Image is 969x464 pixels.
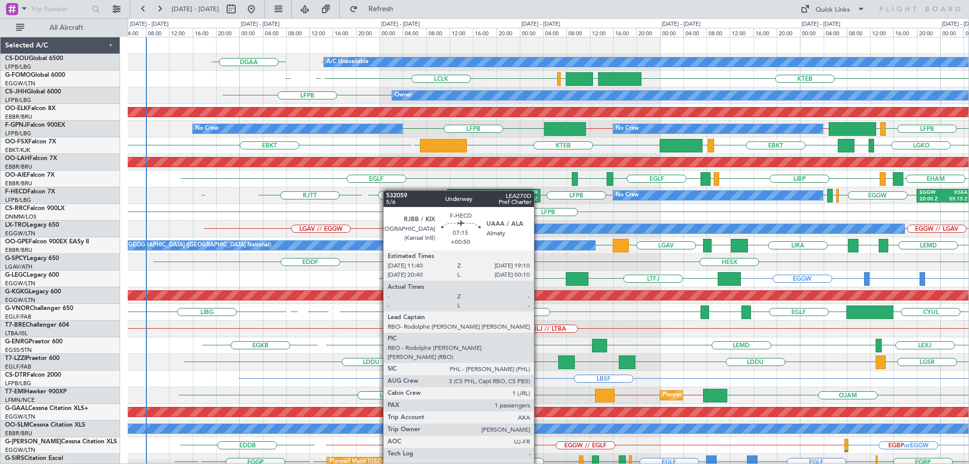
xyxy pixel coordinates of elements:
[5,289,29,295] span: G-KGKG
[450,28,473,37] div: 12:00
[195,121,219,136] div: No Crew
[5,363,31,371] a: EGLF/FAB
[403,28,426,37] div: 04:00
[920,189,944,196] div: EGGW
[5,439,61,445] span: G-[PERSON_NAME]
[521,20,560,29] div: [DATE] - [DATE]
[5,372,61,378] a: CS-DTRFalcon 2000
[5,339,29,345] span: G-ENRG
[395,88,412,103] div: Owner
[5,305,73,312] a: G-VNORChallenger 650
[636,28,660,37] div: 20:00
[241,20,280,29] div: [DATE] - [DATE]
[5,72,31,78] span: G-FOMO
[5,346,32,354] a: EGSS/STN
[193,28,216,37] div: 16:00
[5,380,31,387] a: LFPB/LBG
[495,196,516,203] div: 19:15 Z
[5,89,27,95] span: CS-JHH
[5,322,26,328] span: T7-BRE
[5,80,35,87] a: EGGW/LTN
[5,230,35,237] a: EGGW/LTN
[5,156,29,162] span: OO-LAH
[5,163,32,171] a: EBBR/BRU
[5,413,35,421] a: EGGW/LTN
[239,28,262,37] div: 00:00
[5,113,32,121] a: EBBR/BRU
[566,28,589,37] div: 08:00
[497,28,520,37] div: 20:00
[5,255,27,262] span: G-SPCY
[5,196,31,204] a: LFPB/LBG
[5,205,27,212] span: CS-RRC
[5,372,27,378] span: CS-DTR
[5,296,35,304] a: EGGW/LTN
[543,28,566,37] div: 04:00
[5,422,85,428] a: OO-SLMCessna Citation XLS
[263,28,286,37] div: 04:00
[944,189,968,196] div: KSEA
[5,213,36,221] a: DNMM/LOS
[5,455,24,461] span: G-SIRS
[31,2,89,17] input: Trip Number
[5,446,35,454] a: EGGW/LTN
[5,63,31,71] a: LFPB/LBG
[893,28,917,37] div: 16:00
[5,272,27,278] span: G-LEGC
[286,28,309,37] div: 08:00
[5,272,59,278] a: G-LEGCLegacy 600
[683,28,707,37] div: 04:00
[5,89,61,95] a: CS-JHHGlobal 6000
[5,280,35,287] a: EGGW/LTN
[613,28,636,37] div: 16:00
[5,222,27,228] span: LX-TRO
[5,139,56,145] a: OO-FSXFalcon 7X
[920,196,944,203] div: 20:00 Z
[216,28,239,37] div: 20:00
[5,339,63,345] a: G-ENRGPraetor 600
[5,122,27,128] span: F-GPNJ
[5,439,117,445] a: G-[PERSON_NAME]Cessna Citation XLS
[795,1,870,17] button: Quick Links
[5,313,31,321] a: EGLF/FAB
[169,28,192,37] div: 12:00
[5,146,30,154] a: EBKT/KJK
[662,20,701,29] div: [DATE] - [DATE]
[5,389,25,395] span: T7-EMI
[381,20,420,29] div: [DATE] - [DATE]
[5,355,60,362] a: T7-LZZIPraetor 600
[5,189,27,195] span: F-HECD
[5,205,65,212] a: CS-RRCFalcon 900LX
[5,396,35,404] a: LFMN/NCE
[5,96,31,104] a: LFPB/LBG
[130,20,169,29] div: [DATE] - [DATE]
[516,196,537,203] div: 03:35 Z
[800,28,823,37] div: 00:00
[5,405,88,411] a: G-GAALCessna Citation XLS+
[146,28,169,37] div: 08:00
[380,28,403,37] div: 00:00
[123,28,146,37] div: 04:00
[5,289,61,295] a: G-KGKGLegacy 600
[473,28,496,37] div: 16:00
[5,239,29,245] span: OO-GPE
[5,189,55,195] a: F-HECDFalcon 7X
[327,55,368,70] div: A/C Unavailable
[5,172,27,178] span: OO-AIE
[5,56,63,62] a: CS-DOUGlobal 6500
[520,28,543,37] div: 00:00
[940,28,963,37] div: 00:00
[5,355,26,362] span: T7-LZZI
[5,122,65,128] a: F-GPNJFalcon 900EX
[102,238,271,253] div: No Crew [GEOGRAPHIC_DATA] ([GEOGRAPHIC_DATA] National)
[777,28,800,37] div: 20:00
[5,246,32,254] a: EBBR/BRU
[5,56,29,62] span: CS-DOU
[5,130,31,137] a: LFPB/LBG
[5,239,89,245] a: OO-GPEFalcon 900EX EASy II
[5,322,69,328] a: T7-BREChallenger 604
[11,20,110,36] button: All Aircraft
[590,28,613,37] div: 12:00
[172,5,219,14] span: [DATE] - [DATE]
[707,28,730,37] div: 08:00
